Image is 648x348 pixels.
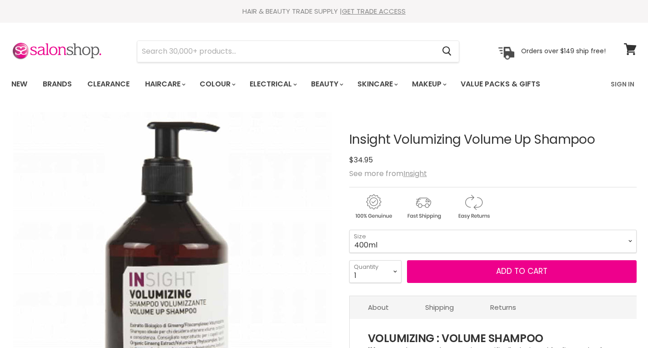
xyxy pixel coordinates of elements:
select: Quantity [349,260,402,283]
img: shipping.gif [399,193,447,221]
button: Search [435,41,459,62]
button: Add to cart [407,260,637,283]
a: Haircare [138,75,191,94]
a: Beauty [304,75,349,94]
p: Orders over $149 ship free! [521,47,606,55]
a: Electrical [243,75,302,94]
a: Skincare [351,75,403,94]
a: Shipping [407,296,472,318]
a: Makeup [405,75,452,94]
a: Clearance [80,75,136,94]
a: Colour [193,75,241,94]
a: Insight [403,168,427,179]
img: genuine.gif [349,193,397,221]
a: Brands [36,75,79,94]
h1: Insight Volumizing Volume Up Shampoo [349,133,637,147]
a: Returns [472,296,534,318]
form: Product [137,40,459,62]
a: New [5,75,34,94]
span: Add to cart [496,266,548,277]
a: Sign In [605,75,640,94]
img: returns.gif [449,193,497,221]
a: GET TRADE ACCESS [342,6,406,16]
a: Value Packs & Gifts [454,75,547,94]
input: Search [137,41,435,62]
span: See more from [349,168,427,179]
h3: VOLUMIZING : VOLUME SHAMPOO [368,333,619,344]
a: About [350,296,407,318]
ul: Main menu [5,71,576,97]
span: $34.95 [349,155,373,165]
